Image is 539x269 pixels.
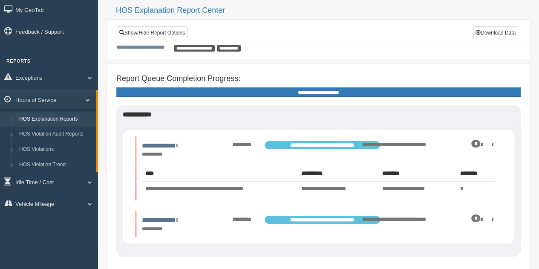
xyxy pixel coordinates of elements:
a: Show/Hide Report Options [117,26,187,39]
li: Expand [135,136,502,200]
a: HOS Violations [15,142,96,157]
a: HOS Explanation Reports [15,112,96,127]
a: HOS Violation Trend [15,157,96,173]
li: Expand [135,211,502,237]
button: Download Data [473,26,518,39]
h2: HOS Explanation Report Center [116,6,530,15]
a: HOS Violation Audit Reports [15,127,96,142]
h4: Report Queue Completion Progress: [116,75,521,83]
